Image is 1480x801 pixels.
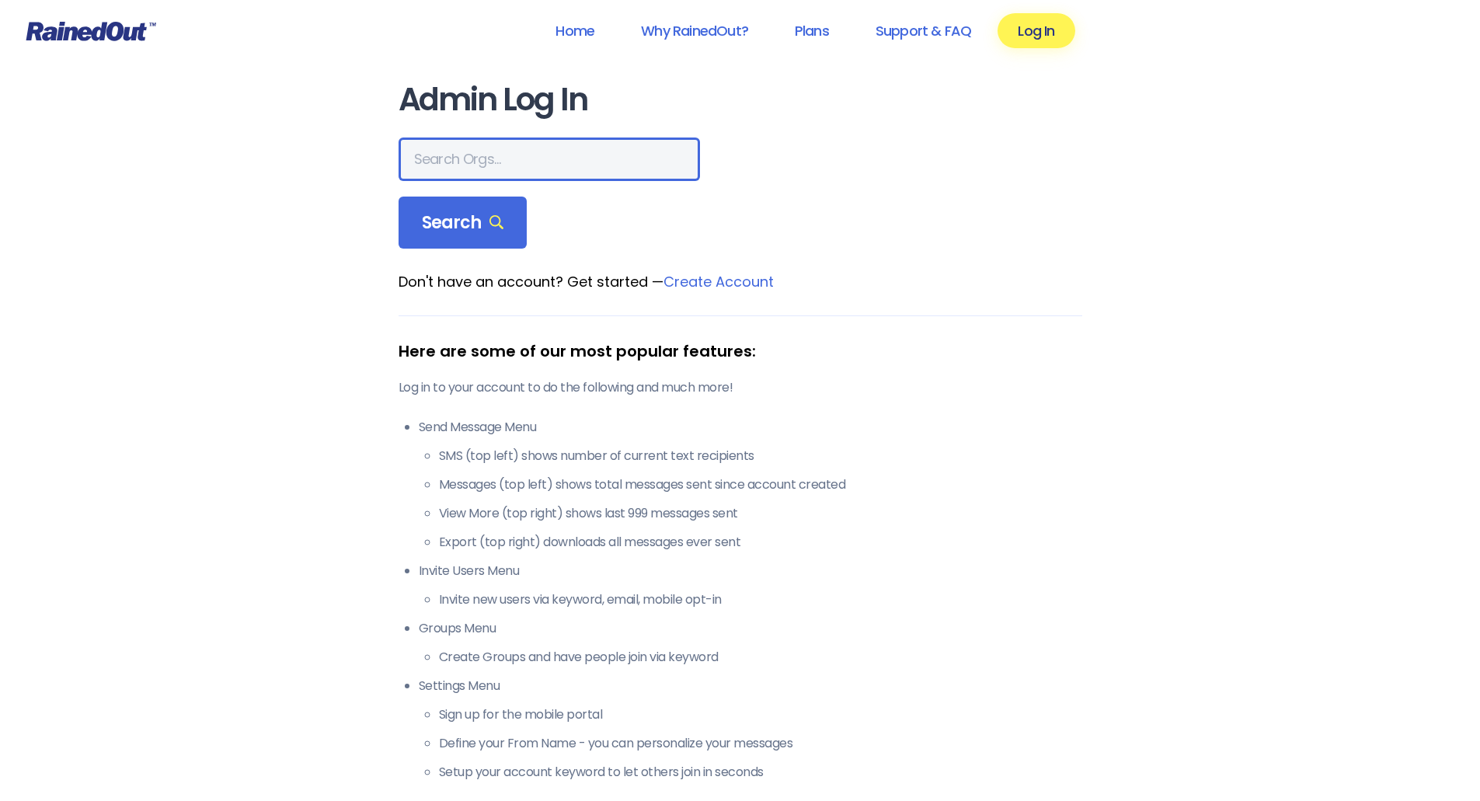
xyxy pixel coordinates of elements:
li: View More (top right) shows last 999 messages sent [439,504,1082,523]
a: Plans [775,13,849,48]
a: Support & FAQ [855,13,991,48]
li: Setup your account keyword to let others join in seconds [439,763,1082,782]
span: Search [422,212,504,234]
li: Define your From Name - you can personalize your messages [439,734,1082,753]
input: Search Orgs… [399,138,700,181]
li: SMS (top left) shows number of current text recipients [439,447,1082,465]
li: Export (top right) downloads all messages ever sent [439,533,1082,552]
li: Invite new users via keyword, email, mobile opt-in [439,590,1082,609]
li: Create Groups and have people join via keyword [439,648,1082,667]
li: Invite Users Menu [419,562,1082,609]
h1: Admin Log In [399,82,1082,117]
li: Sign up for the mobile portal [439,705,1082,724]
p: Log in to your account to do the following and much more! [399,378,1082,397]
li: Send Message Menu [419,418,1082,552]
div: Search [399,197,528,249]
li: Groups Menu [419,619,1082,667]
a: Home [535,13,615,48]
a: Why RainedOut? [621,13,768,48]
li: Messages (top left) shows total messages sent since account created [439,475,1082,494]
li: Settings Menu [419,677,1082,782]
a: Create Account [663,272,774,291]
div: Here are some of our most popular features: [399,340,1082,363]
a: Log In [998,13,1074,48]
